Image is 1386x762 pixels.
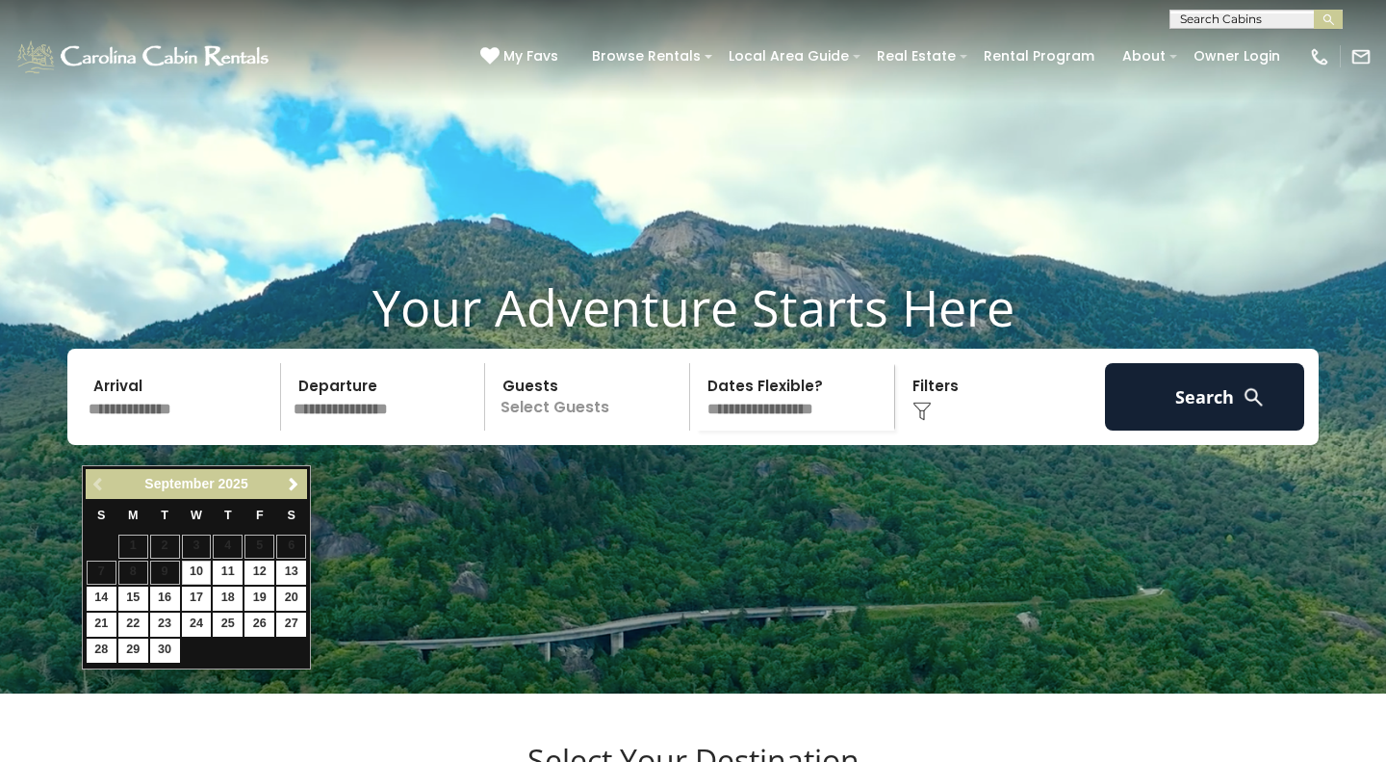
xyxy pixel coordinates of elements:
[1350,46,1372,67] img: mail-regular-white.png
[1113,41,1175,71] a: About
[503,46,558,66] span: My Favs
[191,509,202,522] span: Wednesday
[281,472,305,496] a: Next
[87,587,116,611] a: 14
[87,613,116,637] a: 21
[218,476,248,491] span: 2025
[1242,385,1266,409] img: search-regular-white.png
[150,613,180,637] a: 23
[276,561,306,585] a: 13
[244,587,274,611] a: 19
[161,509,168,522] span: Tuesday
[276,587,306,611] a: 20
[974,41,1104,71] a: Rental Program
[480,46,563,67] a: My Favs
[867,41,965,71] a: Real Estate
[912,402,932,421] img: filter--v1.png
[491,363,689,431] p: Select Guests
[128,509,139,522] span: Monday
[118,587,148,611] a: 15
[182,561,212,585] a: 10
[719,41,859,71] a: Local Area Guide
[213,561,243,585] a: 11
[286,477,301,492] span: Next
[144,476,214,491] span: September
[582,41,710,71] a: Browse Rentals
[256,509,264,522] span: Friday
[213,587,243,611] a: 18
[97,509,105,522] span: Sunday
[182,613,212,637] a: 24
[288,509,295,522] span: Saturday
[213,613,243,637] a: 25
[14,277,1372,337] h1: Your Adventure Starts Here
[276,613,306,637] a: 27
[1309,46,1330,67] img: phone-regular-white.png
[1184,41,1290,71] a: Owner Login
[244,613,274,637] a: 26
[14,38,274,76] img: White-1-1-2.png
[224,509,232,522] span: Thursday
[118,639,148,663] a: 29
[182,587,212,611] a: 17
[118,613,148,637] a: 22
[87,639,116,663] a: 28
[150,587,180,611] a: 16
[244,561,274,585] a: 12
[1105,363,1304,431] button: Search
[150,639,180,663] a: 30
